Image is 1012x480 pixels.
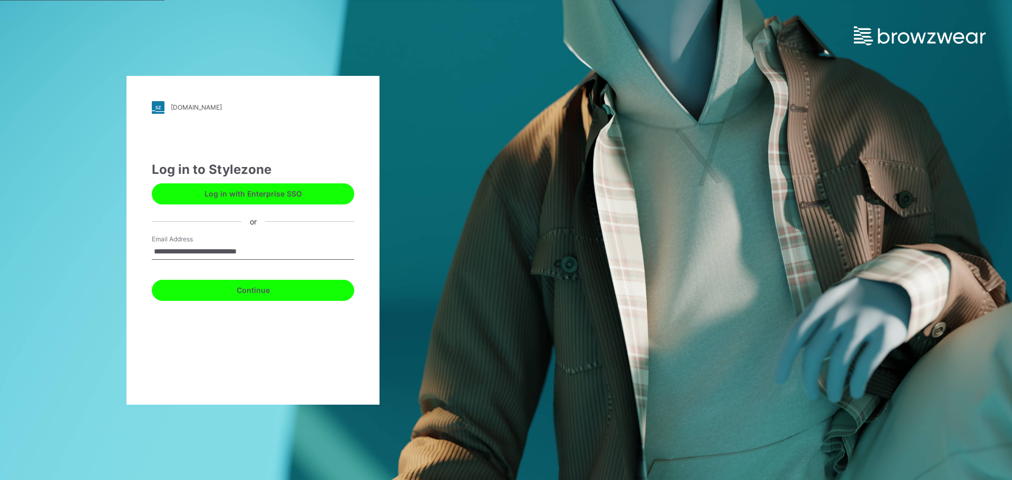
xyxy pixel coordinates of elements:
[171,103,222,111] div: [DOMAIN_NAME]
[152,101,164,114] img: stylezone-logo.562084cfcfab977791bfbf7441f1a819.svg
[152,101,354,114] a: [DOMAIN_NAME]
[854,26,986,45] img: browzwear-logo.e42bd6dac1945053ebaf764b6aa21510.svg
[152,280,354,301] button: Continue
[152,160,354,179] div: Log in to Stylezone
[152,183,354,204] button: Log in with Enterprise SSO
[152,234,226,244] label: Email Address
[241,216,265,227] div: or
